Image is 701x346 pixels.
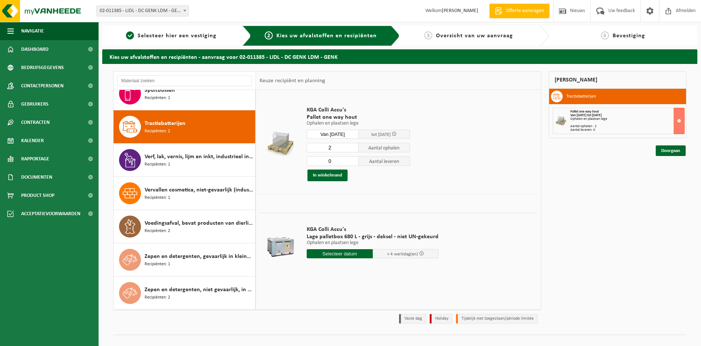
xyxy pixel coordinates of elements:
[276,33,377,39] span: Kies uw afvalstoffen en recipiënten
[549,71,687,89] div: [PERSON_NAME]
[117,75,252,86] input: Materiaal zoeken
[656,145,686,156] a: Doorgaan
[436,33,513,39] span: Overzicht van uw aanvraag
[145,119,185,128] span: Tractiebatterijen
[126,31,134,39] span: 1
[265,31,273,39] span: 2
[307,106,410,114] span: KGA Colli Accu's
[570,125,685,128] div: Aantal ophalen : 2
[307,130,359,139] input: Selecteer datum
[21,132,44,150] span: Kalender
[114,110,256,144] button: Tractiebatterijen Recipiënten: 2
[138,33,217,39] span: Selecteer hier een vestiging
[145,152,253,161] span: Verf, lak, vernis, lijm en inkt, industrieel in kleinverpakking
[102,49,697,64] h2: Kies uw afvalstoffen en recipiënten - aanvraag voor 02-011385 - LIDL - DC GENK LDM - GENK
[424,31,432,39] span: 3
[489,4,549,18] a: Offerte aanvragen
[456,314,538,324] li: Tijdelijk niet toegestaan/période limitée
[430,314,452,324] li: Holiday
[21,205,80,223] span: Acceptatievoorwaarden
[21,95,49,113] span: Gebruikers
[114,210,256,243] button: Voedingsafval, bevat producten van dierlijke oorsprong, gemengde verpakking (exclusief glas), cat...
[504,7,546,15] span: Offerte aanvragen
[371,132,391,137] span: tot [DATE]
[21,168,52,186] span: Documenten
[570,117,685,121] div: Ophalen en plaatsen lege
[570,110,599,114] span: Pallet one way hout
[21,150,49,168] span: Rapportage
[359,156,410,166] span: Aantal leveren
[145,95,170,102] span: Recipiënten: 1
[601,31,609,39] span: 4
[145,294,170,301] span: Recipiënten: 2
[145,161,170,168] span: Recipiënten: 1
[21,22,44,40] span: Navigatie
[96,5,189,16] span: 02-011385 - LIDL - DC GENK LDM - GENK
[570,128,685,132] div: Aantal leveren: 0
[21,77,64,95] span: Contactpersonen
[307,170,348,181] button: In winkelmand
[613,33,645,39] span: Bevestiging
[114,277,256,309] button: Zepen en detergenten, niet gevaarlijk, in kleinverpakking Recipiënten: 2
[145,194,170,201] span: Recipiënten: 1
[442,8,478,14] strong: [PERSON_NAME]
[399,314,426,324] li: Vaste dag
[21,113,50,132] span: Contracten
[145,285,253,294] span: Zepen en detergenten, niet gevaarlijk, in kleinverpakking
[106,31,237,40] a: 1Selecteer hier een vestiging
[114,243,256,277] button: Zepen en detergenten, gevaarlijk in kleinverpakking Recipiënten: 1
[145,228,170,235] span: Recipiënten: 2
[114,144,256,177] button: Verf, lak, vernis, lijm en inkt, industrieel in kleinverpakking Recipiënten: 1
[307,233,438,240] span: Lage palletbox 680 L - grijs - deksel - niet UN-gekeurd
[307,226,438,233] span: KGA Colli Accu's
[145,261,170,268] span: Recipiënten: 1
[307,121,410,126] p: Ophalen en plaatsen lege
[21,58,64,77] span: Bedrijfsgegevens
[114,77,256,110] button: Spuitbussen Recipiënten: 1
[307,249,373,258] input: Selecteer datum
[566,91,596,102] h3: Tractiebatterijen
[570,113,602,117] strong: Van [DATE] tot [DATE]
[114,177,256,210] button: Vervallen cosmetica, niet-gevaarlijk (industrieel) in kleinverpakking Recipiënten: 1
[307,114,410,121] span: Pallet one way hout
[145,86,175,95] span: Spuitbussen
[145,252,253,261] span: Zepen en detergenten, gevaarlijk in kleinverpakking
[21,186,54,205] span: Product Shop
[387,252,418,256] span: + 4 werkdag(en)
[256,72,329,90] div: Keuze recipiënt en planning
[145,128,170,135] span: Recipiënten: 2
[307,240,438,246] p: Ophalen en plaatsen lege
[21,40,49,58] span: Dashboard
[359,143,410,152] span: Aantal ophalen
[97,6,188,16] span: 02-011385 - LIDL - DC GENK LDM - GENK
[145,219,253,228] span: Voedingsafval, bevat producten van dierlijke oorsprong, gemengde verpakking (exclusief glas), cat...
[145,186,253,194] span: Vervallen cosmetica, niet-gevaarlijk (industrieel) in kleinverpakking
